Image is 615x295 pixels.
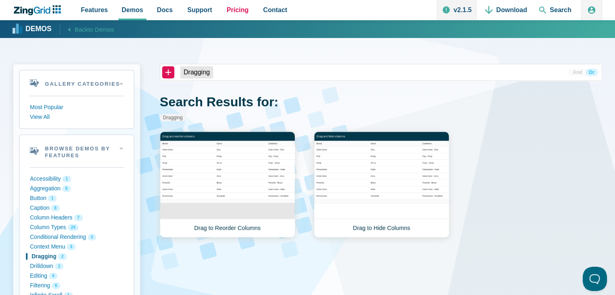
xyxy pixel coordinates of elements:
span: Docs [157,4,173,15]
button: View All [30,112,123,122]
span: Support [187,4,212,15]
button: And [569,69,585,76]
gallery-filter-tag: Dragging [180,66,213,78]
span: Features [81,4,108,15]
a: Demos [14,23,52,35]
a: ZingChart Logo. Click to return to the homepage [13,5,65,15]
button: Conditional Rendering 3 [30,232,123,242]
a: Drag to Hide Columns [314,131,449,238]
button: Drilldown 1 [30,261,123,271]
summary: Gallery Categories [19,70,134,96]
button: Filtering 6 [30,281,123,291]
span: Back [75,24,114,34]
button: + [162,66,174,78]
strong: Dragging [160,114,186,121]
button: Caption 6 [30,203,123,213]
button: Or [585,69,598,76]
button: Dragging 2 [30,252,123,261]
button: Context Menu 3 [30,242,123,252]
summary: Browse Demos By Features [19,135,134,167]
iframe: Help Scout Beacon - Open [583,267,607,291]
button: Column Types 24 [30,223,123,232]
span: Pricing [227,4,249,15]
span: Contact [263,4,287,15]
a: Drag to Reorder Columns [160,131,295,238]
span: Search Results for: [160,95,278,109]
a: Backto Demos [60,23,114,34]
button: Accessibility 1 [30,174,123,184]
button: Most Popular [30,103,123,112]
span: to Demos [88,26,114,33]
button: Column Headers 7 [30,213,123,223]
button: Button 1 [30,194,123,203]
span: Demos [122,4,143,15]
button: Aggregation 5 [30,184,123,194]
strong: Demos [25,25,52,33]
button: Editing 4 [30,271,123,281]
